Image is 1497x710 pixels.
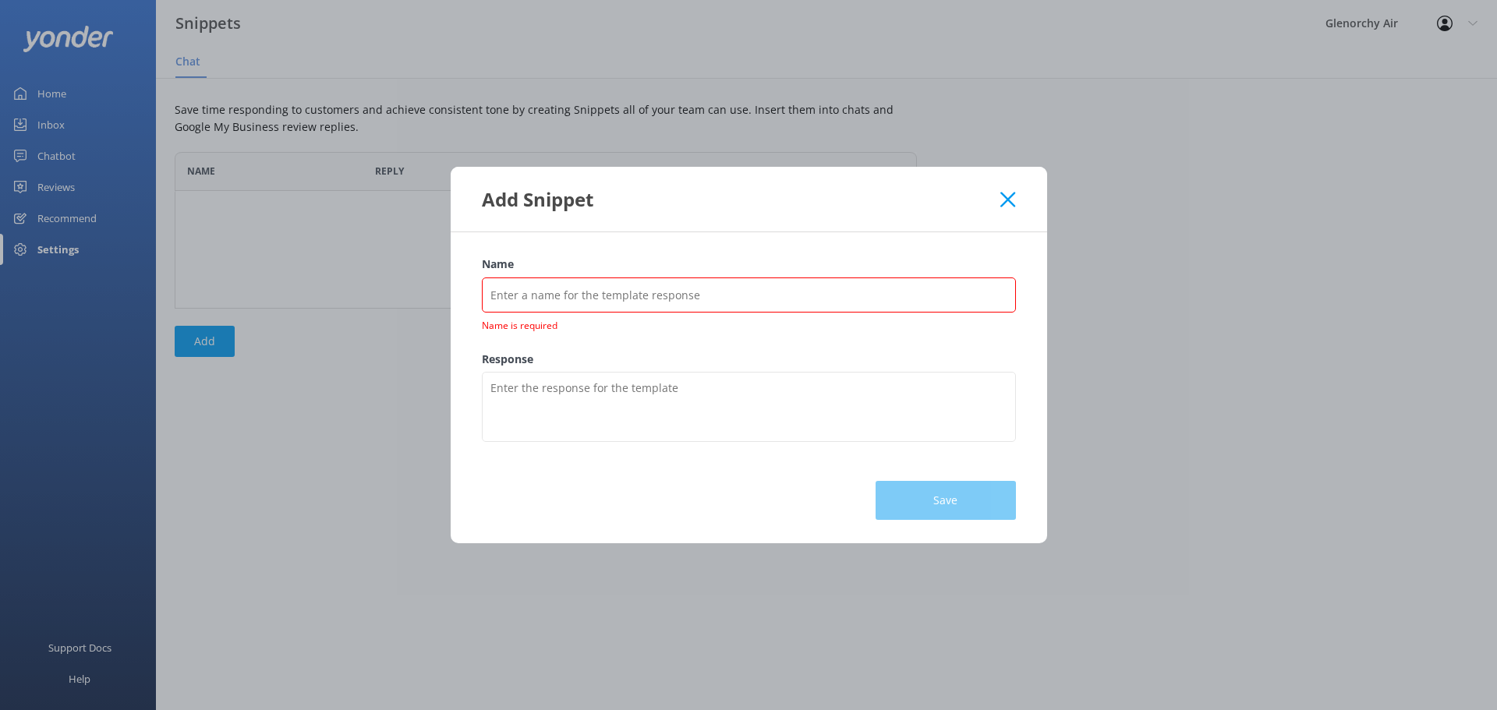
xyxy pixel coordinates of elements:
button: Close [1000,192,1015,207]
input: Enter a name for the template response [482,277,1016,313]
div: Add Snippet [482,186,1001,212]
span: Name is required [482,318,1007,333]
label: Name [482,256,1016,273]
label: Response [482,351,1016,368]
